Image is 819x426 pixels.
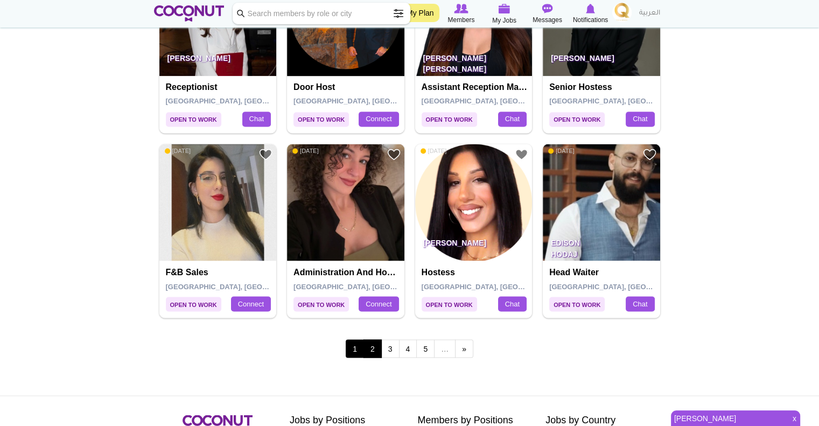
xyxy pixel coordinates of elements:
[526,3,569,25] a: Messages Messages
[165,147,191,155] span: [DATE]
[543,231,660,261] p: Edison Hodaj
[422,297,477,311] span: Open to Work
[415,231,533,261] p: [PERSON_NAME]
[387,148,401,161] a: Add to Favourites
[440,3,483,25] a: Browse Members Members
[259,148,272,161] a: Add to Favourites
[233,3,410,24] input: Search members by role or city
[549,297,605,311] span: Open to Work
[549,82,656,92] h4: Senior hostess
[166,97,319,105] span: [GEOGRAPHIC_DATA], [GEOGRAPHIC_DATA]
[421,147,447,155] span: [DATE]
[231,296,271,311] a: Connect
[293,97,447,105] span: [GEOGRAPHIC_DATA], [GEOGRAPHIC_DATA]
[533,15,562,25] span: Messages
[586,4,595,13] img: Notifications
[422,112,477,127] span: Open to Work
[422,282,575,290] span: [GEOGRAPHIC_DATA], [GEOGRAPHIC_DATA]
[499,4,510,13] img: My Jobs
[415,46,533,76] p: [PERSON_NAME] [PERSON_NAME][EMAIL_ADDRESS][DOMAIN_NAME]
[418,415,530,425] h2: Members by Positions
[483,3,526,26] a: My Jobs My Jobs
[643,148,656,161] a: Add to Favourites
[293,267,401,277] h4: Administration and Hostess
[455,339,473,358] a: next ›
[416,339,435,358] a: 5
[359,111,398,127] a: Connect
[290,415,402,425] h2: Jobs by Positions
[293,112,349,127] span: Open to Work
[549,97,703,105] span: [GEOGRAPHIC_DATA], [GEOGRAPHIC_DATA]
[569,3,612,25] a: Notifications Notifications
[159,46,277,76] p: [PERSON_NAME]
[346,339,364,358] span: 1
[542,4,553,13] img: Messages
[634,3,666,24] a: العربية
[401,4,439,22] a: My Plan
[434,339,456,358] span: …
[363,339,382,358] a: 2
[292,147,319,155] span: [DATE]
[626,296,654,311] a: Chat
[166,297,221,311] span: Open to Work
[154,5,225,22] img: Home
[498,111,527,127] a: Chat
[166,112,221,127] span: Open to Work
[549,112,605,127] span: Open to Work
[545,415,657,425] h2: Jobs by Country
[543,46,660,76] p: [PERSON_NAME]
[293,82,401,92] h4: Door host
[422,267,529,277] h4: Hostess
[454,4,468,13] img: Browse Members
[789,411,800,426] span: x
[671,411,786,426] a: [PERSON_NAME]
[242,111,271,127] a: Chat
[293,282,447,290] span: [GEOGRAPHIC_DATA], [GEOGRAPHIC_DATA]
[166,267,273,277] h4: F&B Sales
[549,267,656,277] h4: Head Waiter
[549,282,703,290] span: [GEOGRAPHIC_DATA], [GEOGRAPHIC_DATA]
[498,296,527,311] a: Chat
[447,15,474,25] span: Members
[359,296,398,311] a: Connect
[573,15,608,25] span: Notifications
[492,15,516,26] span: My Jobs
[293,297,349,311] span: Open to Work
[166,282,319,290] span: [GEOGRAPHIC_DATA], [GEOGRAPHIC_DATA]
[548,147,575,155] span: [DATE]
[381,339,400,358] a: 3
[399,339,417,358] a: 4
[515,148,528,161] a: Add to Favourites
[422,82,529,92] h4: Assistant reception manager
[166,82,273,92] h4: Receptionist
[626,111,654,127] a: Chat
[422,97,575,105] span: [GEOGRAPHIC_DATA], [GEOGRAPHIC_DATA]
